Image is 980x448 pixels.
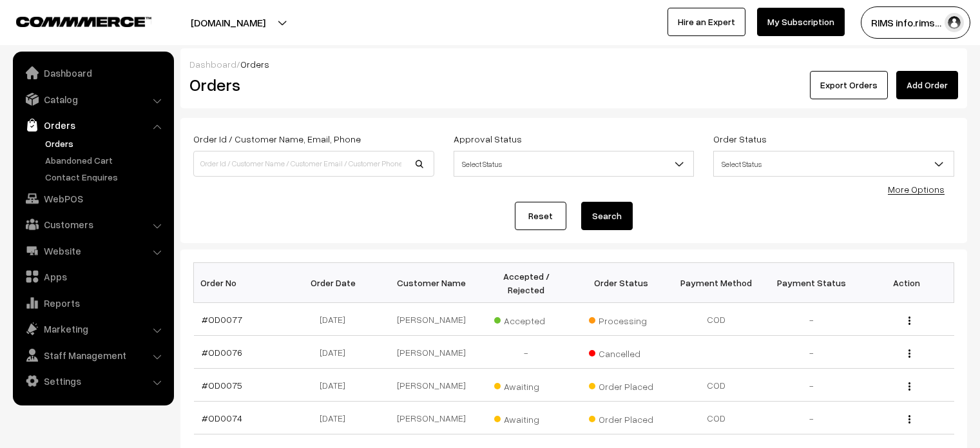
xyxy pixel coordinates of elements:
a: Customers [16,213,169,236]
a: Dashboard [16,61,169,84]
span: Order Placed [589,409,653,426]
td: - [764,336,860,369]
td: [PERSON_NAME] [384,369,479,402]
div: / [189,57,958,71]
a: Staff Management [16,344,169,367]
a: Apps [16,265,169,288]
th: Payment Status [764,263,860,303]
img: Menu [908,349,910,358]
span: Orders [240,59,269,70]
td: [PERSON_NAME] [384,303,479,336]
th: Accepted / Rejected [479,263,574,303]
span: Order Placed [589,376,653,393]
label: Order Status [713,132,767,146]
a: More Options [888,184,945,195]
a: Orders [16,113,169,137]
td: - [764,303,860,336]
span: Select Status [454,151,695,177]
h2: Orders [189,75,433,95]
th: Payment Method [669,263,764,303]
a: Hire an Expert [668,8,745,36]
button: Search [581,202,633,230]
a: COMMMERCE [16,13,129,28]
span: Select Status [713,151,954,177]
span: Select Status [454,153,694,175]
a: Catalog [16,88,169,111]
img: Menu [908,415,910,424]
td: [DATE] [289,369,384,402]
a: Abandoned Cart [42,153,169,167]
img: Menu [908,382,910,391]
th: Action [859,263,954,303]
a: Reports [16,291,169,315]
input: Order Id / Customer Name / Customer Email / Customer Phone [193,151,434,177]
a: Reset [515,202,566,230]
span: Cancelled [589,344,653,360]
td: - [764,369,860,402]
a: #OD0076 [202,347,242,358]
a: #OD0074 [202,413,242,424]
img: Menu [908,317,910,325]
a: Settings [16,369,169,393]
span: Processing [589,311,653,327]
th: Order Date [289,263,384,303]
label: Order Id / Customer Name, Email, Phone [193,132,361,146]
th: Order Status [574,263,669,303]
td: [PERSON_NAME] [384,336,479,369]
td: [PERSON_NAME] [384,402,479,434]
button: [DOMAIN_NAME] [146,6,311,39]
a: #OD0075 [202,380,242,391]
th: Customer Name [384,263,479,303]
a: Marketing [16,317,169,340]
a: Orders [42,137,169,150]
td: COD [669,303,764,336]
td: - [764,402,860,434]
td: - [479,336,574,369]
a: My Subscription [757,8,845,36]
th: Order No [194,263,289,303]
span: Awaiting [494,409,559,426]
a: #OD0077 [202,314,242,325]
img: user [945,13,964,32]
img: COMMMERCE [16,17,151,26]
a: Contact Enquires [42,170,169,184]
span: Select Status [714,153,954,175]
td: COD [669,369,764,402]
a: Website [16,239,169,262]
span: Awaiting [494,376,559,393]
span: Accepted [494,311,559,327]
td: [DATE] [289,402,384,434]
td: [DATE] [289,336,384,369]
button: Export Orders [810,71,888,99]
a: Add Order [896,71,958,99]
td: COD [669,402,764,434]
button: RIMS info.rims… [861,6,970,39]
td: [DATE] [289,303,384,336]
a: WebPOS [16,187,169,210]
label: Approval Status [454,132,522,146]
a: Dashboard [189,59,236,70]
